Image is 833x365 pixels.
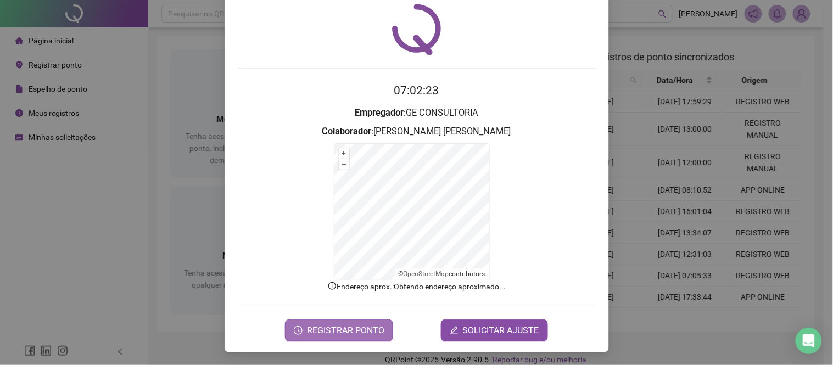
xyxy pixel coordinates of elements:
[339,159,349,170] button: –
[355,108,404,118] strong: Empregador
[796,328,822,354] div: Open Intercom Messenger
[339,148,349,159] button: +
[238,280,596,293] p: Endereço aprox. : Obtendo endereço aproximado...
[307,324,384,337] span: REGISTRAR PONTO
[441,319,548,341] button: editSOLICITAR AJUSTE
[398,270,487,278] li: © contributors.
[327,281,337,291] span: info-circle
[463,324,539,337] span: SOLICITAR AJUSTE
[322,126,372,137] strong: Colaborador
[285,319,393,341] button: REGISTRAR PONTO
[392,4,441,55] img: QRPoint
[450,326,459,335] span: edit
[403,270,449,278] a: OpenStreetMap
[238,106,596,120] h3: : GE CONSULTORIA
[238,125,596,139] h3: : [PERSON_NAME] [PERSON_NAME]
[294,326,303,335] span: clock-circle
[394,84,439,97] time: 07:02:23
